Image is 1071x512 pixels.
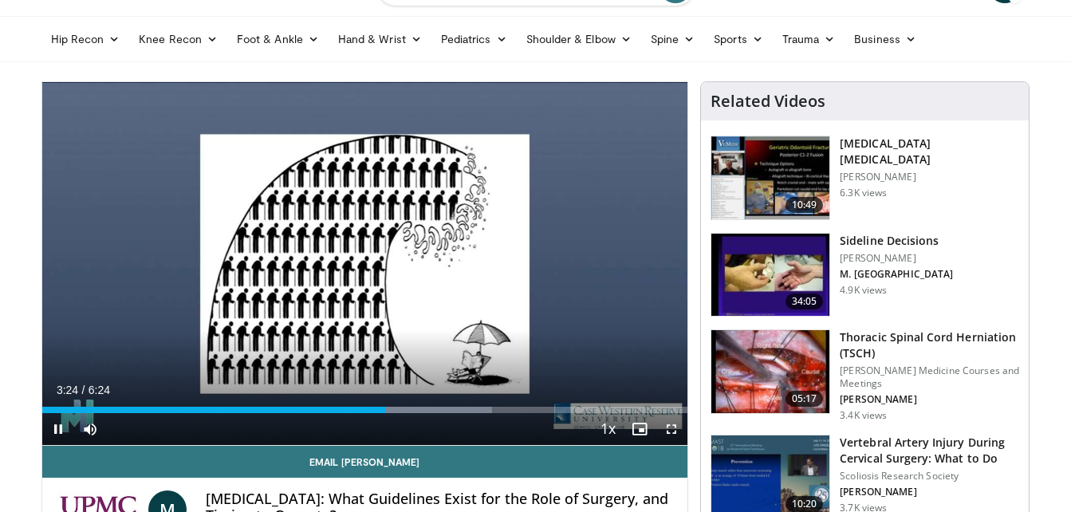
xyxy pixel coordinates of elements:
p: M. [GEOGRAPHIC_DATA] [840,268,953,281]
div: Progress Bar [42,407,688,413]
span: 05:17 [786,391,824,407]
a: Sports [704,23,773,55]
p: [PERSON_NAME] [840,171,1019,183]
h3: [MEDICAL_DATA] [MEDICAL_DATA] [840,136,1019,167]
img: 350d9cb3-9634-4f05-bdfd-061c4a31c78a.150x105_q85_crop-smart_upscale.jpg [711,234,829,317]
p: 3.4K views [840,409,887,422]
span: 3:24 [57,384,78,396]
p: [PERSON_NAME] Medicine Courses and Meetings [840,364,1019,390]
a: Email [PERSON_NAME] [42,446,688,478]
h3: Sideline Decisions [840,233,953,249]
span: 34:05 [786,293,824,309]
a: Foot & Ankle [227,23,329,55]
p: 6.3K views [840,187,887,199]
p: [PERSON_NAME] [840,393,1019,406]
button: Pause [42,413,74,445]
a: Trauma [773,23,845,55]
button: Enable picture-in-picture mode [624,413,656,445]
a: Hand & Wrist [329,23,431,55]
a: 05:17 Thoracic Spinal Cord Herniation (TSCH) [PERSON_NAME] Medicine Courses and Meetings [PERSON_... [711,329,1019,422]
a: Knee Recon [129,23,227,55]
p: [PERSON_NAME] [840,486,1019,498]
video-js: Video Player [42,82,688,446]
button: Fullscreen [656,413,687,445]
p: 4.9K views [840,284,887,297]
a: Spine [641,23,704,55]
span: 10:20 [786,496,824,512]
h3: Thoracic Spinal Cord Herniation (TSCH) [840,329,1019,361]
span: 10:49 [786,197,824,213]
img: eWNh-8akTAF2kj8X4xMDoxOjhvOw4eKF.150x105_q85_crop-smart_upscale.jpg [711,330,829,413]
h4: Related Videos [711,92,825,111]
span: 6:24 [89,384,110,396]
h3: Vertebral Artery Injury During Cervical Surgery: What to Do [840,435,1019,467]
a: 10:49 [MEDICAL_DATA] [MEDICAL_DATA] [PERSON_NAME] 6.3K views [711,136,1019,220]
a: Hip Recon [41,23,130,55]
a: Pediatrics [431,23,517,55]
a: 34:05 Sideline Decisions [PERSON_NAME] M. [GEOGRAPHIC_DATA] 4.9K views [711,233,1019,317]
button: Playback Rate [592,413,624,445]
button: Mute [74,413,106,445]
p: Scoliosis Research Society [840,470,1019,482]
img: afaece51-2049-44ae-9385-28db00c394a8.150x105_q85_crop-smart_upscale.jpg [711,136,829,219]
a: Business [845,23,926,55]
span: / [82,384,85,396]
a: Shoulder & Elbow [517,23,641,55]
p: [PERSON_NAME] [840,252,953,265]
